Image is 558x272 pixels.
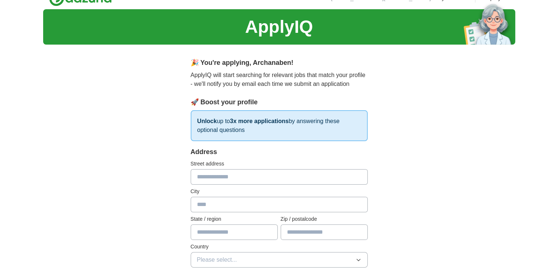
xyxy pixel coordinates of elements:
p: up to by answering these optional questions [191,110,368,141]
span: Please select... [197,255,237,264]
div: 🎉 You're applying , Archanaben ! [191,58,368,68]
h1: ApplyIQ [245,14,313,40]
p: ApplyIQ will start searching for relevant jobs that match your profile - we'll notify you by emai... [191,71,368,88]
label: Country [191,243,368,251]
label: State / region [191,215,278,223]
strong: 3x more applications [230,118,288,124]
label: City [191,188,368,195]
button: Please select... [191,252,368,268]
div: Address [191,147,368,157]
label: Zip / postalcode [281,215,368,223]
div: 🚀 Boost your profile [191,97,368,107]
strong: Unlock [197,118,217,124]
label: Street address [191,160,368,168]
